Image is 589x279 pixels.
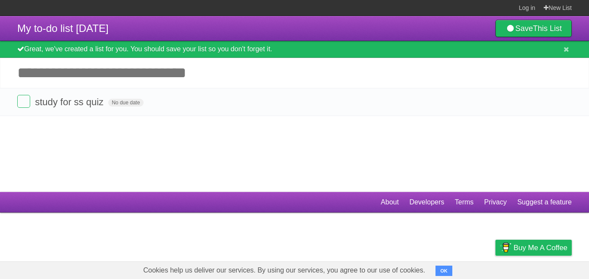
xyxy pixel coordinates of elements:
span: My to-do list [DATE] [17,22,109,34]
a: Buy me a coffee [495,240,572,256]
a: Suggest a feature [517,194,572,210]
span: Cookies help us deliver our services. By using our services, you agree to our use of cookies. [135,262,434,279]
span: No due date [108,99,143,107]
span: study for ss quiz [35,97,106,107]
b: This List [533,24,562,33]
a: Developers [409,194,444,210]
img: Buy me a coffee [500,240,511,255]
a: Terms [455,194,474,210]
label: Done [17,95,30,108]
a: SaveThis List [495,20,572,37]
a: About [381,194,399,210]
button: OK [435,266,452,276]
span: Buy me a coffee [514,240,567,255]
a: Privacy [484,194,507,210]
